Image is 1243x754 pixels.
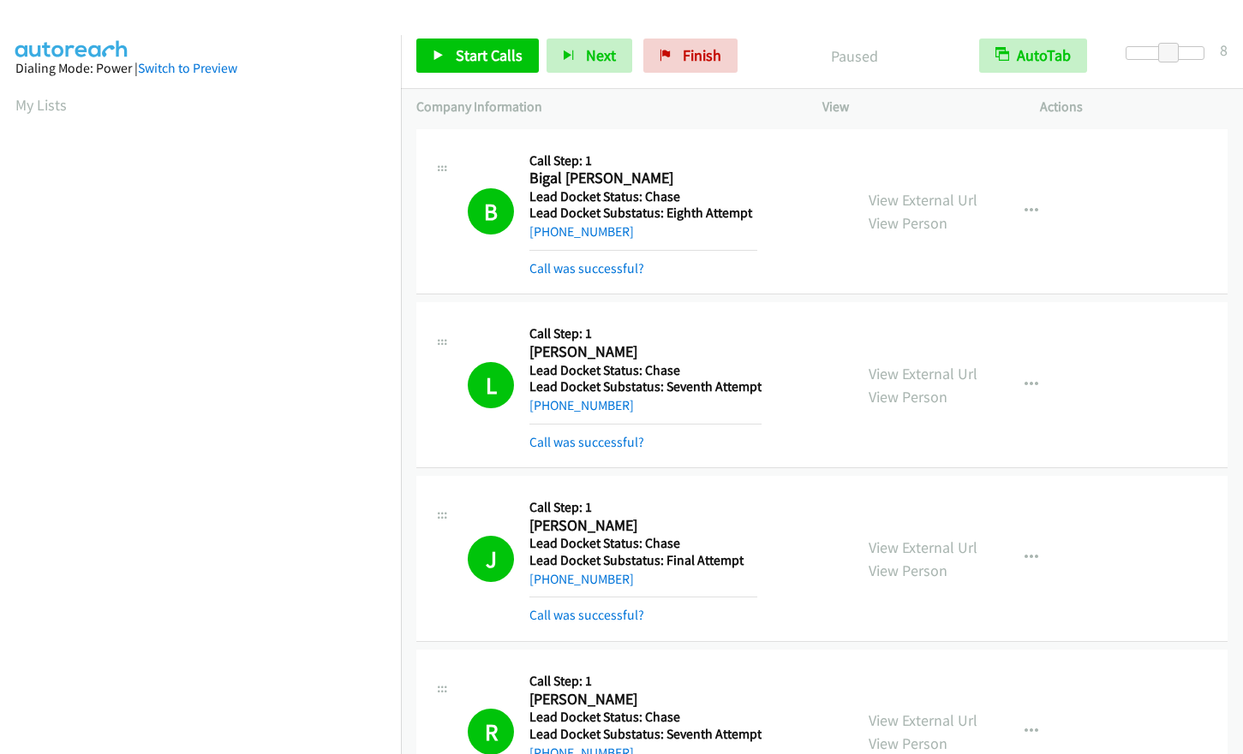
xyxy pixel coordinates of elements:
p: Company Information [416,97,792,117]
div: Dialing Mode: Power | [15,58,385,79]
a: View Person [869,733,947,753]
h5: Lead Docket Substatus: Seventh Attempt [529,726,762,743]
a: Call was successful? [529,434,644,450]
p: Actions [1040,97,1228,117]
a: Finish [643,39,738,73]
iframe: Resource Center [1193,309,1243,445]
p: Paused [761,45,948,68]
button: AutoTab [979,39,1087,73]
h5: Lead Docket Status: Chase [529,188,757,205]
span: Start Calls [456,45,523,65]
a: Call was successful? [529,260,644,276]
h5: Call Step: 1 [529,325,762,342]
h5: Lead Docket Status: Chase [529,362,762,379]
h1: L [468,362,514,408]
h5: Lead Docket Substatus: Seventh Attempt [529,378,762,395]
div: 8 [1220,39,1228,62]
h5: Lead Docket Status: Chase [529,535,757,552]
a: View External Url [869,364,977,383]
a: Call was successful? [529,607,644,623]
a: My Lists [15,95,67,115]
a: Start Calls [416,39,539,73]
h5: Call Step: 1 [529,673,762,690]
a: [PHONE_NUMBER] [529,397,634,413]
h2: [PERSON_NAME] [529,342,757,362]
a: View Person [869,561,947,580]
h2: [PERSON_NAME] [529,516,757,536]
h2: Bigal [PERSON_NAME] [529,169,757,188]
a: [PHONE_NUMBER] [529,223,634,240]
h5: Lead Docket Status: Chase [529,709,762,726]
p: View [822,97,1010,117]
a: View External Url [869,537,977,557]
h5: Lead Docket Substatus: Final Attempt [529,552,757,569]
a: View External Url [869,710,977,730]
a: View Person [869,387,947,407]
h1: B [468,188,514,235]
h2: [PERSON_NAME] [529,690,757,709]
h5: Call Step: 1 [529,152,757,169]
h5: Call Step: 1 [529,499,757,516]
button: Next [547,39,632,73]
a: Switch to Preview [138,60,237,76]
h1: J [468,536,514,582]
span: Next [586,45,616,65]
h5: Lead Docket Substatus: Eighth Attempt [529,205,757,222]
a: View Person [869,213,947,233]
span: Finish [683,45,721,65]
a: View External Url [869,190,977,210]
a: [PHONE_NUMBER] [529,571,634,587]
